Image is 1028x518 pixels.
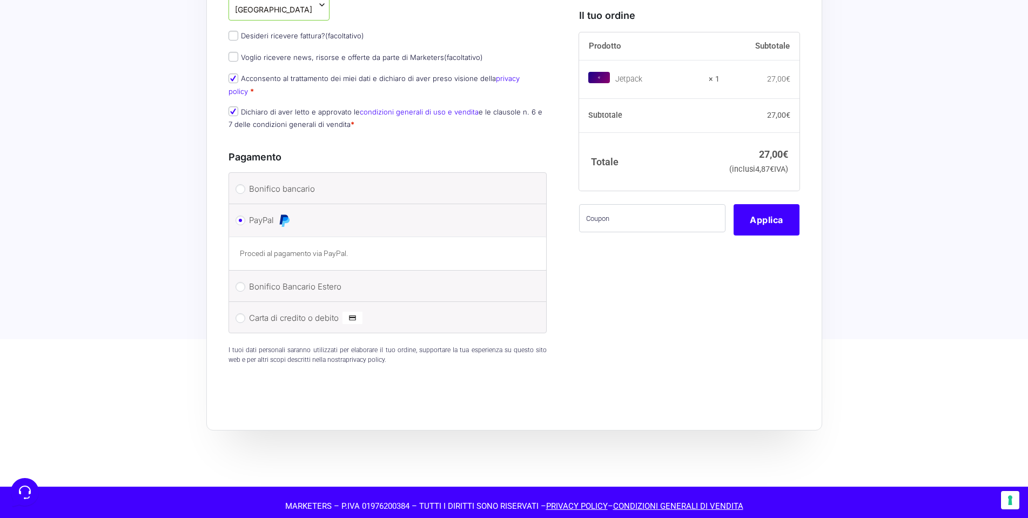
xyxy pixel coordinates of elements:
input: Desideri ricevere fattura?(facoltativo) [229,31,238,41]
p: Messaggi [93,362,123,372]
button: Messaggi [75,347,142,372]
th: Prodotto [579,32,720,60]
button: Inizia una conversazione [17,91,199,112]
strong: × 1 [709,74,720,85]
img: dark [52,60,73,82]
span: Le tue conversazioni [17,43,92,52]
a: CONDIZIONI GENERALI DI VENDITA [613,501,743,511]
p: Procedi al pagamento via PayPal. [240,248,536,259]
input: Voglio ricevere news, risorse e offerte da parte di Marketers(facoltativo) [229,52,238,62]
a: Apri Centro Assistenza [115,134,199,143]
small: (inclusi IVA) [729,165,788,174]
button: Home [9,347,75,372]
img: dark [17,60,39,82]
input: Acconsento al trattamento dei miei dati e dichiaro di aver preso visione dellaprivacy policy [229,73,238,83]
label: PayPal [249,212,523,228]
h2: Ciao da Marketers 👋 [9,9,182,26]
bdi: 27,00 [767,111,790,119]
button: Applica [734,204,799,236]
span: (facoltativo) [325,31,364,40]
a: privacy policy [346,356,385,364]
label: Dichiaro di aver letto e approvato le e le clausole n. 6 e 7 delle condizioni generali di vendita [229,107,542,129]
input: Dichiaro di aver letto e approvato lecondizioni generali di uso e venditae le clausole n. 6 e 7 d... [229,106,238,116]
span: € [783,149,788,160]
label: Acconsento al trattamento dei miei dati e dichiaro di aver preso visione della [229,74,520,95]
p: Home [32,362,51,372]
th: Subtotale [720,32,799,60]
div: Jetpack [615,74,702,85]
iframe: Customerly Messenger Launcher [9,476,41,508]
img: Carta di credito o debito [342,312,362,325]
h3: Il tuo ordine [579,8,799,23]
bdi: 27,00 [767,75,790,83]
span: 4,87 [755,165,774,174]
label: Bonifico bancario [249,181,523,197]
span: (facoltativo) [444,53,483,62]
label: Voglio ricevere news, risorse e offerte da parte di Marketers [229,53,483,62]
a: PRIVACY POLICY [546,501,608,511]
input: Coupon [579,204,725,232]
button: Aiuto [141,347,207,372]
button: Le tue preferenze relative al consenso per le tecnologie di tracciamento [1001,491,1019,509]
a: privacy policy [229,74,520,95]
iframe: PayPal [229,374,547,404]
span: Italia [235,4,312,15]
label: Bonifico Bancario Estero [249,279,523,295]
span: € [770,165,774,174]
input: Cerca un articolo... [24,157,177,168]
img: PayPal [278,214,291,227]
bdi: 27,00 [759,149,788,160]
p: MARKETERS – P.IVA 01976200384 – TUTTI I DIRITTI SONO RISERVATI – – [212,500,817,513]
span: Trova una risposta [17,134,84,143]
label: Desideri ricevere fattura? [229,31,364,40]
span: € [786,111,790,119]
img: Jetpack [588,72,610,83]
th: Totale [579,133,720,191]
span: € [786,75,790,83]
h3: Pagamento [229,150,547,164]
label: Carta di credito o debito [249,310,523,326]
p: I tuoi dati personali saranno utilizzati per elaborare il tuo ordine, supportare la tua esperienz... [229,345,547,365]
a: condizioni generali di uso e vendita [360,107,479,116]
span: Inizia una conversazione [70,97,159,106]
img: dark [35,60,56,82]
p: Aiuto [166,362,182,372]
th: Subtotale [579,98,720,133]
